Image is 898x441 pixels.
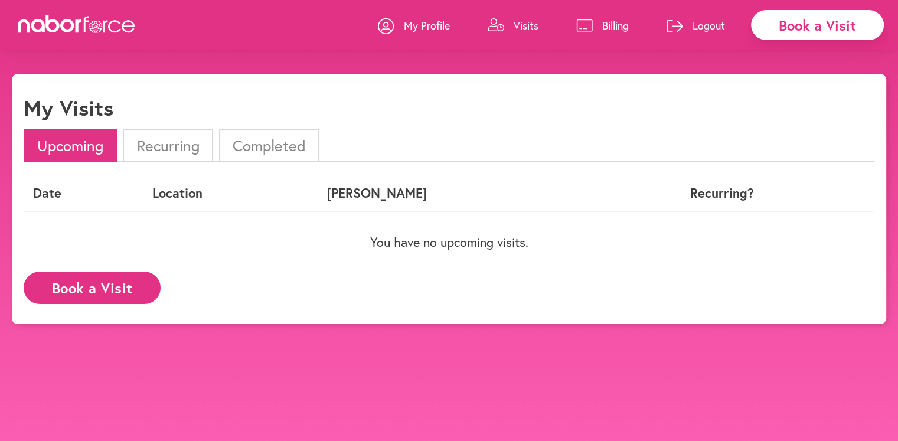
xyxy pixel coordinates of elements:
[488,8,538,43] a: Visits
[24,176,143,211] th: Date
[24,234,874,250] p: You have no upcoming visits.
[318,176,618,211] th: [PERSON_NAME]
[24,129,117,162] li: Upcoming
[143,176,318,211] th: Location
[618,176,827,211] th: Recurring?
[667,8,725,43] a: Logout
[24,280,161,292] a: Book a Visit
[24,272,161,304] button: Book a Visit
[514,18,538,32] p: Visits
[24,95,113,120] h1: My Visits
[378,8,450,43] a: My Profile
[123,129,213,162] li: Recurring
[693,18,725,32] p: Logout
[751,10,884,40] div: Book a Visit
[404,18,450,32] p: My Profile
[602,18,629,32] p: Billing
[219,129,319,162] li: Completed
[576,8,629,43] a: Billing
